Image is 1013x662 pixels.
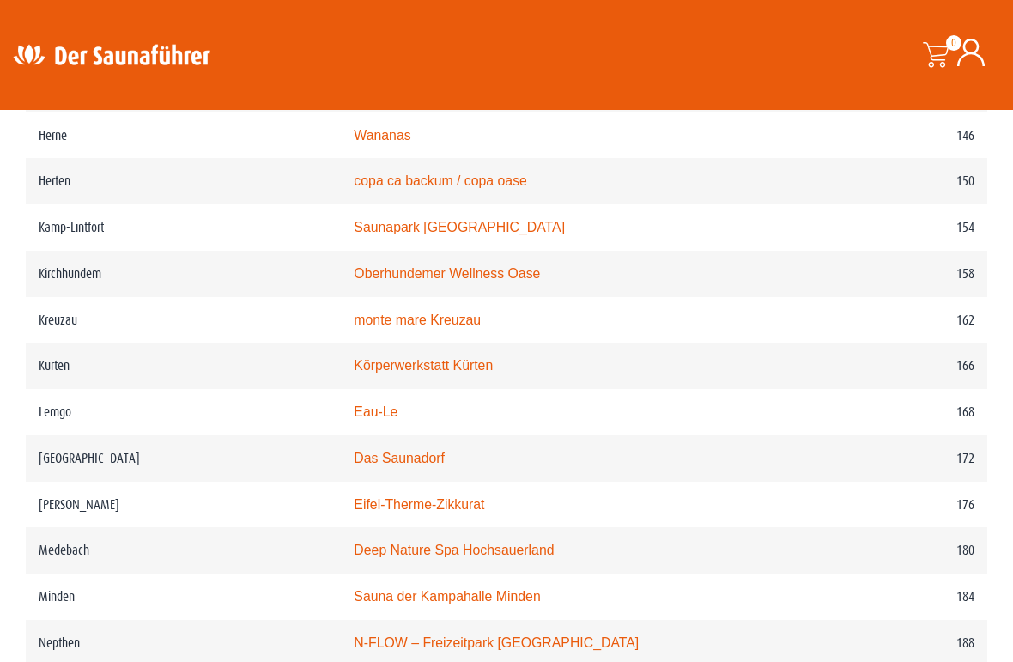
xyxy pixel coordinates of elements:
[815,297,987,343] td: 162
[354,173,527,188] a: copa ca backum / copa oase
[815,527,987,574] td: 180
[354,635,639,650] a: N-FLOW – Freizeitpark [GEOGRAPHIC_DATA]
[354,451,445,465] a: Das Saunadorf
[26,297,341,343] td: Kreuzau
[354,404,397,419] a: Eau-Le
[26,112,341,159] td: Herne
[26,389,341,435] td: Lemgo
[815,251,987,297] td: 158
[26,204,341,251] td: Kamp-Lintfort
[354,543,554,557] a: Deep Nature Spa Hochsauerland
[354,497,484,512] a: Eifel-Therme-Zikkurat
[946,35,961,51] span: 0
[354,313,481,327] a: monte mare Kreuzau
[354,358,493,373] a: Körperwerkstatt Kürten
[815,112,987,159] td: 146
[26,527,341,574] td: Medebach
[354,220,565,234] a: Saunapark [GEOGRAPHIC_DATA]
[26,343,341,389] td: Kürten
[815,482,987,528] td: 176
[26,158,341,204] td: Herten
[26,574,341,620] td: Minden
[26,435,341,482] td: [GEOGRAPHIC_DATA]
[815,435,987,482] td: 172
[815,204,987,251] td: 154
[354,589,540,604] a: Sauna der Kampahalle Minden
[815,574,987,620] td: 184
[354,266,540,281] a: Oberhundemer Wellness Oase
[354,128,410,143] a: Wananas
[26,251,341,297] td: Kirchhundem
[26,482,341,528] td: [PERSON_NAME]
[815,343,987,389] td: 166
[815,389,987,435] td: 168
[815,158,987,204] td: 150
